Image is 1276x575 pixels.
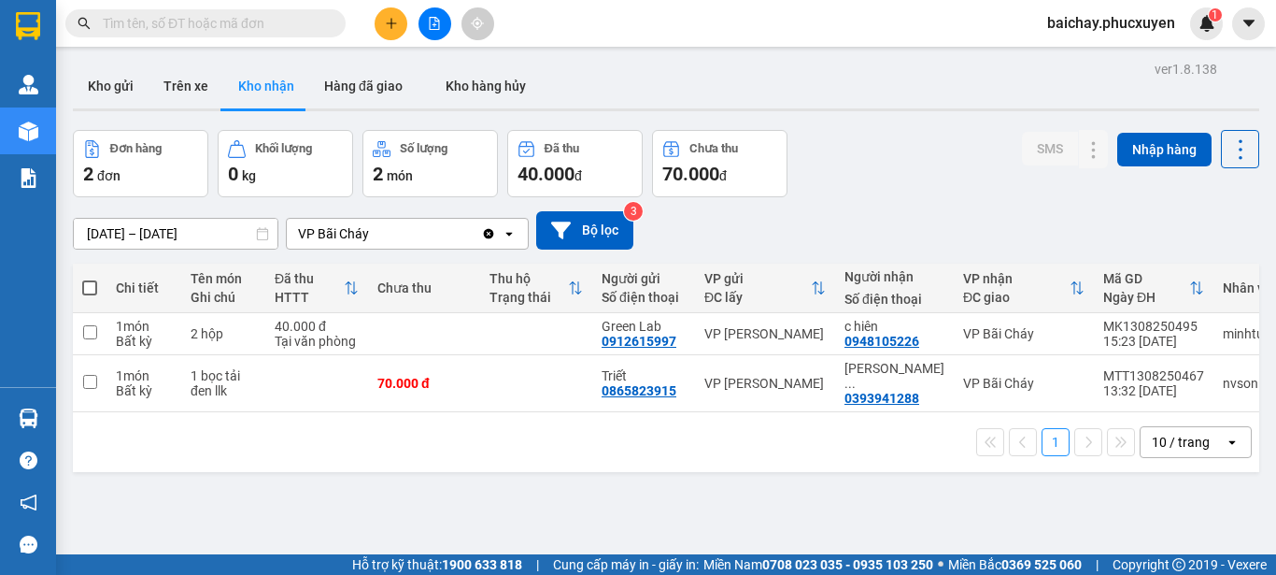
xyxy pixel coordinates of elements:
[963,290,1070,305] div: ĐC giao
[844,319,944,334] div: c hiên
[1155,59,1217,79] div: ver 1.8.138
[20,494,37,511] span: notification
[602,290,686,305] div: Số điện thoại
[480,264,592,313] th: Toggle SortBy
[73,64,149,108] button: Kho gửi
[362,130,498,197] button: Số lượng2món
[489,290,568,305] div: Trạng thái
[963,271,1070,286] div: VP nhận
[377,376,471,391] div: 70.000 đ
[1232,7,1265,40] button: caret-down
[1172,558,1185,571] span: copyright
[461,7,494,40] button: aim
[377,280,471,295] div: Chưa thu
[352,554,522,575] span: Hỗ trợ kỹ thuật:
[844,334,919,349] div: 0948105226
[110,142,162,155] div: Đơn hàng
[73,130,208,197] button: Đơn hàng2đơn
[762,557,933,572] strong: 0708 023 035 - 0935 103 250
[536,211,633,250] button: Bộ lọc
[375,7,407,40] button: plus
[309,64,418,108] button: Hàng đã giao
[255,142,312,155] div: Khối lượng
[1209,8,1222,22] sup: 1
[662,163,719,185] span: 70.000
[553,554,699,575] span: Cung cấp máy in - giấy in:
[428,17,441,30] span: file-add
[1096,554,1099,575] span: |
[602,319,686,334] div: Green Lab
[418,7,451,40] button: file-add
[19,409,38,428] img: warehouse-icon
[1022,132,1078,165] button: SMS
[275,290,344,305] div: HTTT
[1103,383,1204,398] div: 13:32 [DATE]
[400,142,447,155] div: Số lượng
[191,326,256,341] div: 2 hộp
[83,163,93,185] span: 2
[963,376,1085,391] div: VP Bãi Cháy
[844,391,919,406] div: 0393941288
[1103,368,1204,383] div: MTT1308250467
[948,554,1082,575] span: Miền Bắc
[1032,11,1190,35] span: baichay.phucxuyen
[218,130,353,197] button: Khối lượng0kg
[844,361,944,391] div: Anh Tuấn nhận bxbc
[471,17,484,30] span: aim
[265,264,368,313] th: Toggle SortBy
[103,13,323,34] input: Tìm tên, số ĐT hoặc mã đơn
[844,376,856,391] span: ...
[16,12,40,40] img: logo-vxr
[689,142,738,155] div: Chưa thu
[1103,271,1189,286] div: Mã GD
[704,290,811,305] div: ĐC lấy
[20,452,37,469] span: question-circle
[242,168,256,183] span: kg
[1094,264,1213,313] th: Toggle SortBy
[191,271,256,286] div: Tên món
[704,376,826,391] div: VP [PERSON_NAME]
[602,271,686,286] div: Người gửi
[228,163,238,185] span: 0
[938,561,943,568] span: ⚪️
[602,383,676,398] div: 0865823915
[1103,290,1189,305] div: Ngày ĐH
[1212,8,1218,22] span: 1
[116,319,172,334] div: 1 món
[719,168,727,183] span: đ
[116,334,172,349] div: Bất kỳ
[19,75,38,94] img: warehouse-icon
[275,271,344,286] div: Đã thu
[223,64,309,108] button: Kho nhận
[373,163,383,185] span: 2
[517,163,574,185] span: 40.000
[963,326,1085,341] div: VP Bãi Cháy
[1225,435,1240,450] svg: open
[149,64,223,108] button: Trên xe
[275,334,359,349] div: Tại văn phòng
[1152,433,1210,452] div: 10 / trang
[704,326,826,341] div: VP [PERSON_NAME]
[695,264,835,313] th: Toggle SortBy
[78,17,91,30] span: search
[1117,133,1212,166] button: Nhập hàng
[954,264,1094,313] th: Toggle SortBy
[1103,334,1204,349] div: 15:23 [DATE]
[446,79,526,93] span: Kho hàng hủy
[1241,15,1257,32] span: caret-down
[489,271,568,286] div: Thu hộ
[298,224,369,243] div: VP Bãi Cháy
[507,130,643,197] button: Đã thu40.000đ
[191,290,256,305] div: Ghi chú
[574,168,582,183] span: đ
[97,168,121,183] span: đơn
[1103,319,1204,334] div: MK1308250495
[704,271,811,286] div: VP gửi
[1042,428,1070,456] button: 1
[1001,557,1082,572] strong: 0369 525 060
[371,224,373,243] input: Selected VP Bãi Cháy.
[116,368,172,383] div: 1 món
[545,142,579,155] div: Đã thu
[387,168,413,183] span: món
[652,130,787,197] button: Chưa thu70.000đ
